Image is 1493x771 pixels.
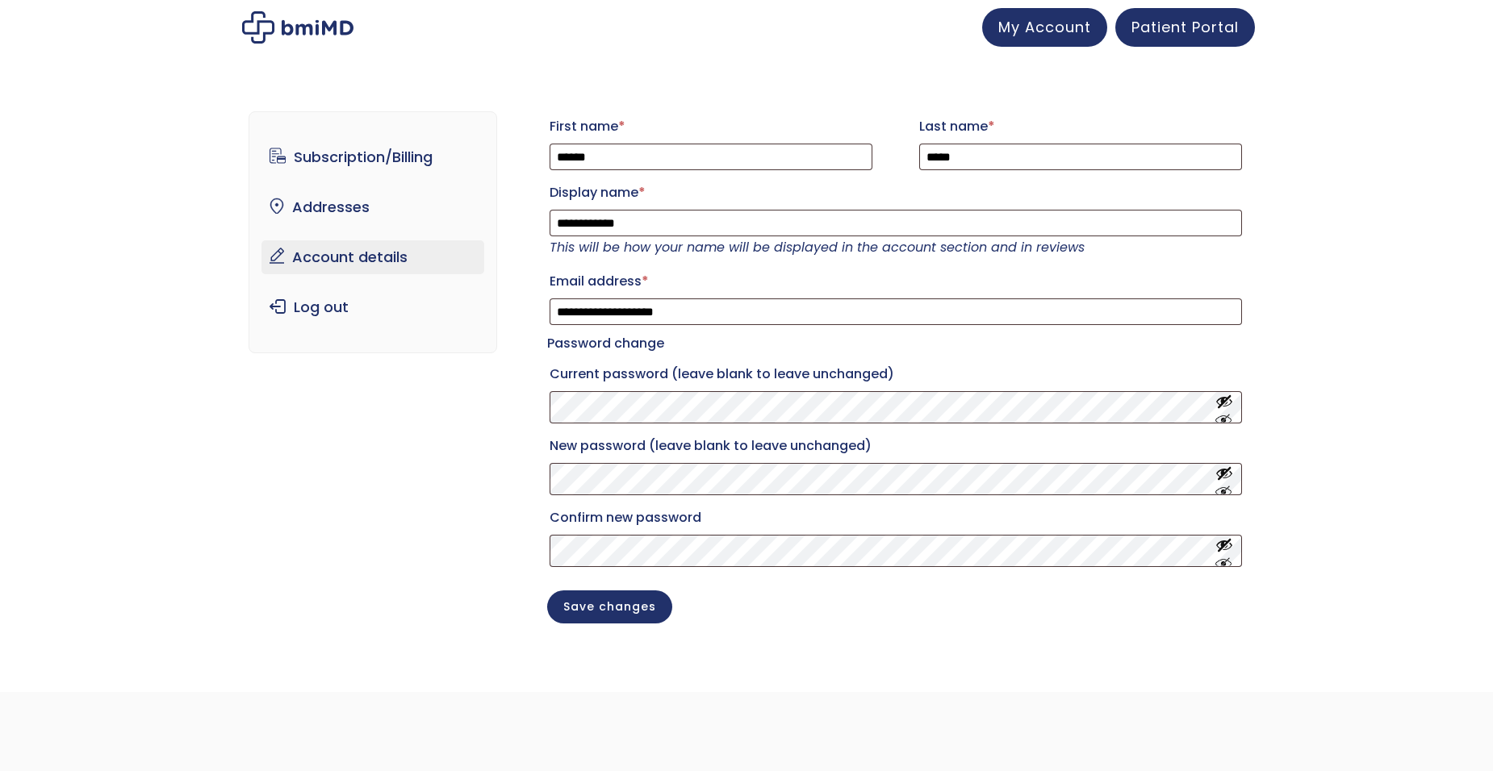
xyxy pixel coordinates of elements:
[249,111,498,353] nav: Account pages
[550,180,1242,206] label: Display name
[242,11,353,44] img: My account
[261,240,485,274] a: Account details
[547,332,664,355] legend: Password change
[547,590,672,623] button: Save changes
[550,269,1242,294] label: Email address
[1131,17,1239,37] span: Patient Portal
[1215,536,1233,566] button: Show password
[261,140,485,174] a: Subscription/Billing
[1215,465,1233,494] button: Show password
[261,290,485,324] a: Log out
[919,114,1242,140] label: Last name
[1215,393,1233,423] button: Show password
[550,361,1242,387] label: Current password (leave blank to leave unchanged)
[550,238,1085,256] em: This will be how your name will be displayed in the account section and in reviews
[982,8,1107,47] a: My Account
[550,114,872,140] label: First name
[1115,8,1255,47] a: Patient Portal
[550,505,1242,531] label: Confirm new password
[550,433,1242,459] label: New password (leave blank to leave unchanged)
[998,17,1091,37] span: My Account
[261,190,485,224] a: Addresses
